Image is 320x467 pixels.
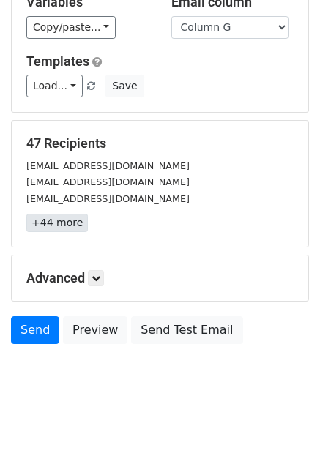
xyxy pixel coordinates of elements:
[26,75,83,97] a: Load...
[26,135,294,152] h5: 47 Recipients
[105,75,144,97] button: Save
[26,160,190,171] small: [EMAIL_ADDRESS][DOMAIN_NAME]
[247,397,320,467] iframe: Chat Widget
[26,176,190,187] small: [EMAIL_ADDRESS][DOMAIN_NAME]
[131,316,242,344] a: Send Test Email
[26,214,88,232] a: +44 more
[11,316,59,344] a: Send
[26,16,116,39] a: Copy/paste...
[26,270,294,286] h5: Advanced
[26,193,190,204] small: [EMAIL_ADDRESS][DOMAIN_NAME]
[63,316,127,344] a: Preview
[26,53,89,69] a: Templates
